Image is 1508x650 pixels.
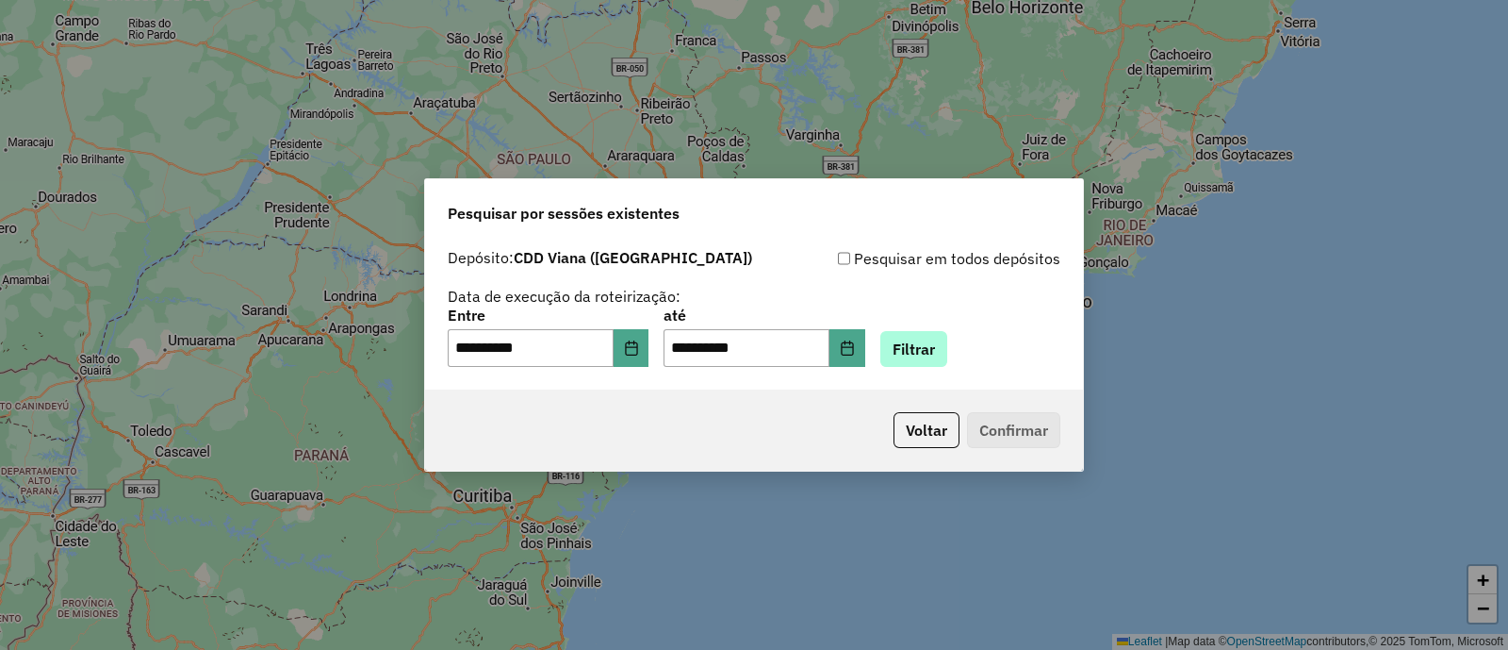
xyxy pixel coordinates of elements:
[664,304,864,326] label: até
[893,412,959,448] button: Voltar
[614,329,649,367] button: Choose Date
[448,285,680,308] label: Data de execução da roteirização:
[829,329,865,367] button: Choose Date
[448,202,680,225] span: Pesquisar por sessões existentes
[448,246,752,269] label: Depósito:
[880,331,947,367] button: Filtrar
[754,247,1060,270] div: Pesquisar em todos depósitos
[514,248,752,267] strong: CDD Viana ([GEOGRAPHIC_DATA])
[448,304,648,326] label: Entre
